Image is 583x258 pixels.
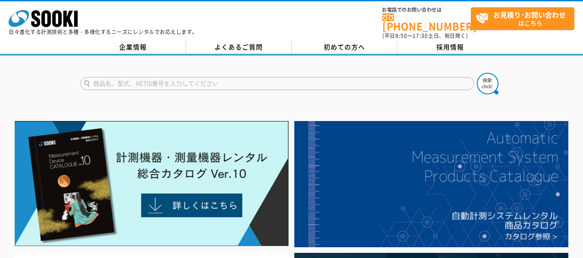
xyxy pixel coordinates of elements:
img: 自動計測システムカタログ [294,121,568,247]
a: よくあるご質問 [186,41,292,54]
a: 企業情報 [80,41,186,54]
a: 採用情報 [397,41,503,54]
span: 8:50 [395,32,407,40]
a: 初めての方へ [292,41,397,54]
a: [PHONE_NUMBER] [382,13,471,31]
span: 17:30 [413,32,428,40]
span: はこちら [476,8,574,29]
span: (平日 ～ 土日、祝日除く) [382,32,468,40]
span: 初めての方へ [324,42,365,52]
a: お見積り･お問い合わせはこちら [471,7,574,30]
p: 日々進化する計測技術と多種・多様化するニーズにレンタルでお応えします。 [9,29,198,34]
span: お電話でのお問い合わせは [382,7,471,12]
strong: お見積り･お問い合わせ [493,9,566,20]
input: 商品名、型式、NETIS番号を入力してください [80,77,474,90]
img: Catalog Ver10 [15,121,289,246]
img: btn_search.png [477,73,498,94]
